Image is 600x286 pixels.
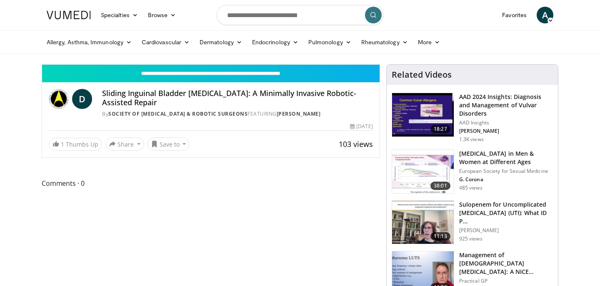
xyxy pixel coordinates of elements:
[277,110,321,117] a: [PERSON_NAME]
[459,278,553,284] p: Practical GP
[47,11,91,19] img: VuMedi Logo
[303,34,356,51] a: Pulmonology
[49,89,69,109] img: Society of Laparoscopic & Robotic Surgeons
[49,138,102,151] a: 1 Thumbs Up
[42,178,380,189] span: Comments 0
[459,119,553,126] p: AAD Insights
[392,70,452,80] h4: Related Videos
[102,89,372,107] h4: Sliding Inguinal Bladder [MEDICAL_DATA]: A Minimally Invasive Robotic-Assisted Repair
[459,251,553,276] h3: Management of [DEMOGRAPHIC_DATA] [MEDICAL_DATA]: A NICE Perspective
[413,34,445,51] a: More
[459,185,482,191] p: 485 views
[430,182,450,190] span: 38:01
[339,139,373,149] span: 103 views
[356,34,413,51] a: Rheumatology
[459,235,482,242] p: 925 views
[459,227,553,234] p: [PERSON_NAME]
[105,137,144,151] button: Share
[247,34,303,51] a: Endocrinology
[392,200,553,245] a: 11:13 Sulopenem for Uncomplicated [MEDICAL_DATA] (UTI): What ID P… [PERSON_NAME] 925 views
[459,136,484,143] p: 1.3K views
[537,7,553,23] a: A
[392,93,553,143] a: 18:27 AAD 2024 Insights: Diagnosis and Management of Vulvar Disorders AAD Insights [PERSON_NAME] ...
[459,176,553,183] p: G. Corona
[459,168,553,175] p: European Society for Sexual Medicine
[96,7,143,23] a: Specialties
[147,137,190,151] button: Save to
[72,89,92,109] a: D
[108,110,247,117] a: Society of [MEDICAL_DATA] & Robotic Surgeons
[430,232,450,240] span: 11:13
[102,110,372,118] div: By FEATURING
[430,125,450,133] span: 18:27
[459,128,553,134] p: [PERSON_NAME]
[42,34,137,51] a: Allergy, Asthma, Immunology
[392,201,454,244] img: 48cef6b1-f0e4-482c-b0b9-03bae756dcbf.150x105_q85_crop-smart_upscale.jpg
[61,140,64,148] span: 1
[350,123,372,130] div: [DATE]
[143,7,181,23] a: Browse
[137,34,195,51] a: Cardiovascular
[392,93,454,137] img: 391116fa-c4eb-4293-bed8-ba80efc87e4b.150x105_q85_crop-smart_upscale.jpg
[392,150,454,193] img: 224b782c-401d-48ac-aaf1-08552d89a998.150x105_q85_crop-smart_upscale.jpg
[195,34,247,51] a: Dermatology
[459,200,553,225] h3: Sulopenem for Uncomplicated [MEDICAL_DATA] (UTI): What ID P…
[497,7,532,23] a: Favorites
[459,149,553,166] h3: [MEDICAL_DATA] in Men & Women at Different Ages
[392,149,553,194] a: 38:01 [MEDICAL_DATA] in Men & Women at Different Ages European Society for Sexual Medicine G. Cor...
[459,93,553,118] h3: AAD 2024 Insights: Diagnosis and Management of Vulvar Disorders
[217,5,383,25] input: Search topics, interventions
